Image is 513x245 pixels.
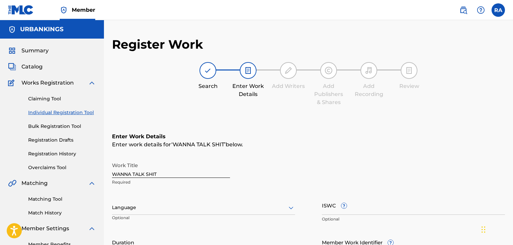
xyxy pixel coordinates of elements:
img: Top Rightsholder [60,6,68,14]
a: Public Search [457,3,470,17]
p: Required [112,179,230,185]
p: Optional [112,215,169,226]
a: Individual Registration Tool [28,109,96,116]
img: Catalog [8,63,16,71]
a: Bulk Registration Tool [28,123,96,130]
span: Member Settings [21,225,69,233]
span: Works Registration [21,79,74,87]
img: expand [88,79,96,87]
img: expand [88,225,96,233]
div: Help [474,3,488,17]
img: step indicator icon for Search [204,66,212,75]
div: Search [191,82,225,90]
span: Summary [21,47,49,55]
a: Matching Tool [28,196,96,203]
span: ? [341,203,347,208]
img: Summary [8,47,16,55]
img: step indicator icon for Add Recording [365,66,373,75]
h5: URBANKINGS [20,26,63,33]
a: CatalogCatalog [8,63,43,71]
span: WANNA TALK SHIT [173,141,224,148]
img: step indicator icon for Review [405,66,413,75]
div: Review [392,82,426,90]
a: Claiming Tool [28,95,96,102]
div: Add Recording [352,82,386,98]
span: below. [226,141,243,148]
a: Registration Drafts [28,137,96,144]
img: Member Settings [8,225,16,233]
span: Catalog [21,63,43,71]
div: Add Publishers & Shares [312,82,345,106]
img: step indicator icon for Enter Work Details [244,66,252,75]
span: Enter work details for [112,141,171,148]
img: step indicator icon for Add Writers [284,66,292,75]
a: Registration History [28,150,96,157]
a: Overclaims Tool [28,164,96,171]
img: Matching [8,179,16,187]
img: step indicator icon for Add Publishers & Shares [325,66,333,75]
span: WANNA TALK SHIT [171,141,226,148]
span: Member [72,6,95,14]
div: Add Writers [272,82,305,90]
p: Optional [322,216,505,222]
img: expand [88,179,96,187]
img: Accounts [8,26,16,34]
span: Matching [21,179,48,187]
h2: Register Work [112,37,203,52]
div: Drag [481,219,486,240]
h6: Enter Work Details [112,133,505,141]
a: SummarySummary [8,47,49,55]
div: User Menu [492,3,505,17]
iframe: Chat Widget [479,213,513,245]
div: Enter Work Details [231,82,265,98]
img: help [477,6,485,14]
iframe: Resource Center [494,153,513,207]
img: MLC Logo [8,5,34,15]
a: Match History [28,209,96,216]
img: Works Registration [8,79,17,87]
img: search [459,6,467,14]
